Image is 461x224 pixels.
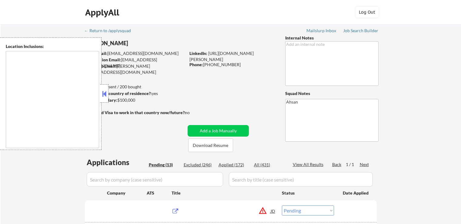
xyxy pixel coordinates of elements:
a: Job Search Builder [343,28,379,34]
div: Status [282,187,334,198]
div: Location Inclusions: [6,43,99,49]
div: Internal Notes [285,35,379,41]
div: ← Return to /applysquad [84,29,137,33]
div: Applied (172) [219,162,249,168]
button: Log Out [355,6,379,18]
strong: Phone: [189,62,203,67]
input: Search by company (case sensitive) [87,172,223,187]
strong: Can work in country of residence?: [85,91,152,96]
input: Search by title (case sensitive) [229,172,373,187]
div: no [185,110,202,116]
div: yes [85,90,184,97]
a: Mailslurp Inbox [306,28,337,34]
div: All (431) [254,162,284,168]
strong: Will need Visa to work in that country now/future?: [85,110,186,115]
div: [EMAIL_ADDRESS][DOMAIN_NAME] [85,50,185,56]
div: Next [360,161,369,168]
div: [EMAIL_ADDRESS][DOMAIN_NAME] [85,57,185,69]
div: Applications [87,159,147,166]
a: ← Return to /applysquad [84,28,137,34]
div: Squad Notes [285,90,379,97]
div: Date Applied [343,190,369,196]
div: $100,000 [85,97,185,103]
div: ATS [147,190,172,196]
div: View All Results [293,161,325,168]
button: Download Resume [188,138,233,152]
div: Title [172,190,276,196]
div: JD [270,205,276,216]
div: [PERSON_NAME][EMAIL_ADDRESS][DOMAIN_NAME] [85,63,185,75]
div: ApplyAll [85,7,121,18]
a: [URL][DOMAIN_NAME][PERSON_NAME] [189,51,254,62]
div: [PERSON_NAME] [85,39,209,47]
div: Pending (13) [149,162,179,168]
div: Back [332,161,342,168]
button: warning_amber [259,206,267,215]
button: Add a Job Manually [188,125,249,137]
div: 172 sent / 200 bought [85,84,185,90]
div: Mailslurp Inbox [306,29,337,33]
div: Company [107,190,147,196]
div: [PHONE_NUMBER] [189,62,275,68]
div: 1 / 1 [346,161,360,168]
strong: LinkedIn: [189,51,207,56]
div: Job Search Builder [343,29,379,33]
div: Excluded (246) [184,162,214,168]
